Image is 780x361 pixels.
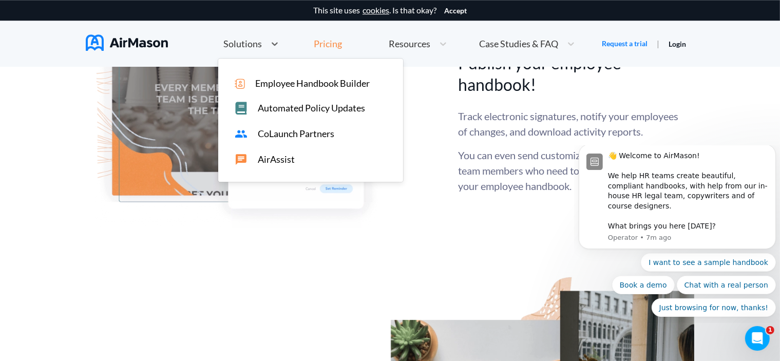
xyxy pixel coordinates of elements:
[33,5,194,86] div: Message content
[444,7,467,15] button: Accept cookies
[575,146,780,323] iframe: Intercom notifications message
[33,87,194,97] p: Message from Operator, sent 7m ago
[314,34,342,53] a: Pricing
[12,8,28,24] img: Profile image for Operator
[669,40,686,48] a: Login
[458,108,679,139] p: Track electronic signatures, notify your employees of changes, and download activity reports.
[363,6,389,15] a: cookies
[258,103,365,113] span: Automated Policy Updates
[258,154,295,165] span: AirAssist
[458,108,679,194] div: You can even send customized email reminders to team members who need to sign off on updates to y...
[4,107,201,171] div: Quick reply options
[77,153,201,171] button: Quick reply: Just browsing for now, thanks!
[389,39,430,48] span: Resources
[602,39,648,49] a: Request a trial
[235,79,245,89] img: icon
[37,130,100,148] button: Quick reply: Book a demo
[314,39,342,48] div: Pricing
[102,130,201,148] button: Quick reply: Chat with a real person
[66,107,201,126] button: Quick reply: I want to see a sample handbook
[458,52,679,96] h2: Publish your employee handbook!
[766,326,774,334] span: 1
[86,34,168,51] img: AirMason Logo
[258,128,334,139] span: CoLaunch Partners
[86,16,390,227] img: publish handbook
[479,39,558,48] span: Case Studies & FAQ
[255,78,370,89] span: Employee Handbook Builder
[745,326,770,351] iframe: Intercom live chat
[223,39,262,48] span: Solutions
[657,39,659,48] span: |
[33,5,194,86] div: 👋 Welcome to AirMason! We help HR teams create beautiful, compliant handbooks, with help from our...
